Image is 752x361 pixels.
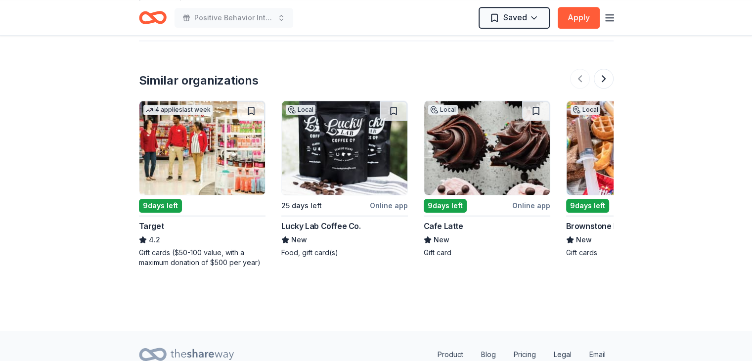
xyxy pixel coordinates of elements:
div: Similar organizations [139,73,259,89]
div: Local [428,105,458,115]
div: 4 applies last week [143,105,213,115]
span: New [434,234,449,246]
div: 9 days left [566,199,609,213]
img: Image for Brownstone Pancake Factory [567,101,692,195]
div: Local [286,105,315,115]
div: Lucky Lab Coffee Co. [281,220,361,232]
button: Apply [558,7,600,29]
a: Home [139,6,167,29]
div: Online app [512,199,550,212]
img: Image for Target [139,101,265,195]
button: Positive Behavior Intervention Support - Recognition [175,8,293,28]
span: New [291,234,307,246]
div: Target [139,220,164,232]
button: Saved [479,7,550,29]
img: Image for Cafe Latte [424,101,550,195]
span: Saved [503,11,527,24]
span: 4.2 [149,234,160,246]
div: Food, gift card(s) [281,248,408,258]
a: Image for Brownstone Pancake FactoryLocal9days leftOnline appBrownstone Pancake FactoryNewGift cards [566,100,693,258]
div: Gift card [424,248,550,258]
span: New [576,234,592,246]
a: Image for Target4 applieslast week9days leftTarget4.2Gift cards ($50-100 value, with a maximum do... [139,100,265,268]
div: Gift cards ($50-100 value, with a maximum donation of $500 per year) [139,248,265,268]
a: Image for Cafe LatteLocal9days leftOnline appCafe LatteNewGift card [424,100,550,258]
div: Online app [370,199,408,212]
div: 25 days left [281,200,322,212]
a: Image for Lucky Lab Coffee Co.Local25 days leftOnline appLucky Lab Coffee Co.NewFood, gift card(s) [281,100,408,258]
div: Local [571,105,600,115]
div: Cafe Latte [424,220,463,232]
img: Image for Lucky Lab Coffee Co. [282,101,407,195]
div: Brownstone Pancake Factory [566,220,677,232]
div: 9 days left [139,199,182,213]
span: Positive Behavior Intervention Support - Recognition [194,12,273,24]
div: Gift cards [566,248,693,258]
div: 9 days left [424,199,467,213]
